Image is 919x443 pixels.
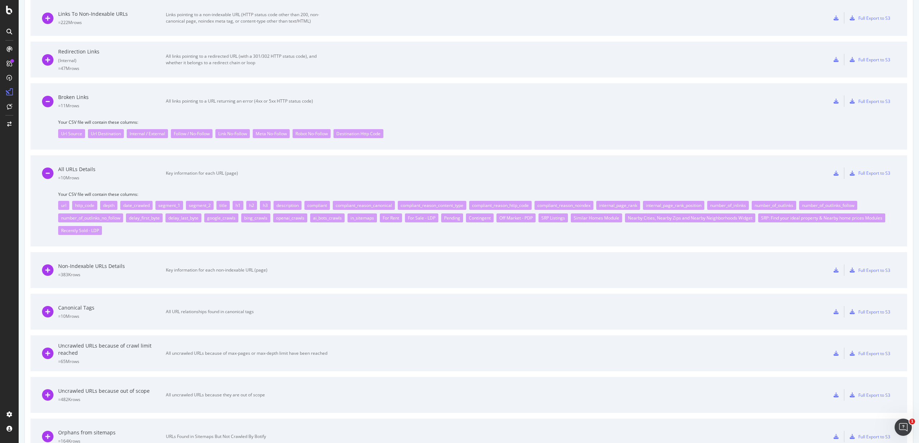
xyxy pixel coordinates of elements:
[858,98,890,104] div: Full Export to S3
[909,419,915,424] span: 1
[120,201,153,210] div: date_crawled
[834,171,839,176] div: csv-export
[166,11,327,24] div: Links pointing to a non-indexable URL (HTTP status code other than 200, non-canonical page, noind...
[834,309,839,314] div: csv-export
[858,309,890,315] div: Full Export to S3
[469,201,532,210] div: compliant_reason_http_code
[165,213,201,222] div: delay_last_byte
[850,99,855,104] div: s3-export
[88,129,124,138] div: Url Destination
[100,201,117,210] div: depth
[58,387,166,395] div: Uncrawled URLs because out of scope
[58,57,166,63] div: ( Internal )
[834,15,839,20] div: csv-export
[850,57,855,62] div: s3-export
[166,392,327,398] div: All uncrawled URLs because they are out of scope
[850,434,855,439] div: s3-export
[535,201,593,210] div: compliant_reason_noindex
[347,213,377,222] div: in_sitemaps
[166,98,327,104] div: All links pointing to a URL returning an error (4xx or 5xx HTTP status code)
[166,308,327,315] div: All URL relationships found in canonical tags
[58,48,166,55] div: Redirection Links
[441,213,463,222] div: Pending
[538,213,568,222] div: SRP Listings
[310,213,345,222] div: ai_bots_crawls
[72,201,97,210] div: http_code
[466,213,494,222] div: Contingent
[643,201,704,210] div: internal_page_rank_position
[58,65,166,71] div: = 47M rows
[398,201,466,210] div: compliant_reason_content_type
[850,268,855,273] div: s3-export
[171,129,213,138] div: Follow / No-Follow
[850,392,855,397] div: s3-export
[58,94,166,101] div: Broken Links
[58,342,166,357] div: Uncrawled URLs because of crawl limit reached
[799,201,857,210] div: number_of_outlinks_follow
[216,201,230,210] div: title
[58,191,896,197] span: Your CSV file will contain these columns:
[405,213,438,222] div: For Sale - LDP
[274,201,302,210] div: description
[858,15,890,21] div: Full Export to S3
[58,396,166,402] div: = 482K rows
[850,351,855,356] div: s3-export
[58,129,85,138] div: Url Source
[304,201,330,210] div: compliant
[858,350,890,357] div: Full Export to S3
[127,129,168,138] div: Internal / External
[333,201,395,210] div: compliant_reason_canonical
[758,213,885,222] div: SRP: Find your ideal property & Nearby home prices Modules
[625,213,755,222] div: Nearby Cities, Nearby Zips and Nearby Neighborhoods Widget
[850,171,855,176] div: s3-export
[752,201,796,210] div: number_of_outlinks
[58,103,166,109] div: = 11M rows
[58,304,166,311] div: Canonical Tags
[858,434,890,440] div: Full Export to S3
[204,213,238,222] div: google_crawls
[215,129,250,138] div: Link No-Follow
[241,213,270,222] div: bing_crawls
[273,213,307,222] div: openai_crawls
[496,213,536,222] div: Off Market - PDP
[166,170,327,176] div: Key information for each URL (page)
[834,99,839,104] div: csv-export
[126,213,163,222] div: delay_first_byte
[571,213,622,222] div: Similar Homes Module
[58,313,166,319] div: = 10M rows
[834,392,839,397] div: csv-export
[834,57,839,62] div: csv-export
[858,267,890,273] div: Full Export to S3
[155,201,183,210] div: segment_1
[858,170,890,176] div: Full Export to S3
[58,19,166,25] div: = 222M rows
[233,201,243,210] div: h1
[58,119,896,125] span: Your CSV file will contain these columns:
[58,166,166,173] div: All URLs Details
[166,267,327,273] div: Key information for each non-indexable URL (page)
[58,175,166,181] div: = 10M rows
[834,268,839,273] div: csv-export
[253,129,290,138] div: Meta No-Follow
[58,10,166,18] div: Links To Non-Indexable URLs
[58,213,123,222] div: number_of_outlinks_no_follow
[166,433,327,440] div: URLs Found in Sitemaps But Not Crawled By Botify
[58,358,166,364] div: = 65M rows
[858,392,890,398] div: Full Export to S3
[58,272,166,278] div: = 383K rows
[333,129,383,138] div: Destination Http Code
[166,350,327,357] div: All uncrawled URLs because of max-pages or max-depth limit have been reached
[293,129,331,138] div: Robot No-Follow
[380,213,402,222] div: For Rent
[260,201,271,210] div: h3
[166,53,327,66] div: All links pointing to a redirected URL (with a 301/302 HTTP status code), and whether it belongs ...
[834,351,839,356] div: csv-export
[596,201,640,210] div: internal_page_rank
[850,15,855,20] div: s3-export
[246,201,257,210] div: h2
[58,263,166,270] div: Non-Indexable URLs Details
[58,226,102,235] div: Recently Sold - LDP
[186,201,214,210] div: segment_2
[895,419,912,436] iframe: Intercom live chat
[58,201,69,210] div: url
